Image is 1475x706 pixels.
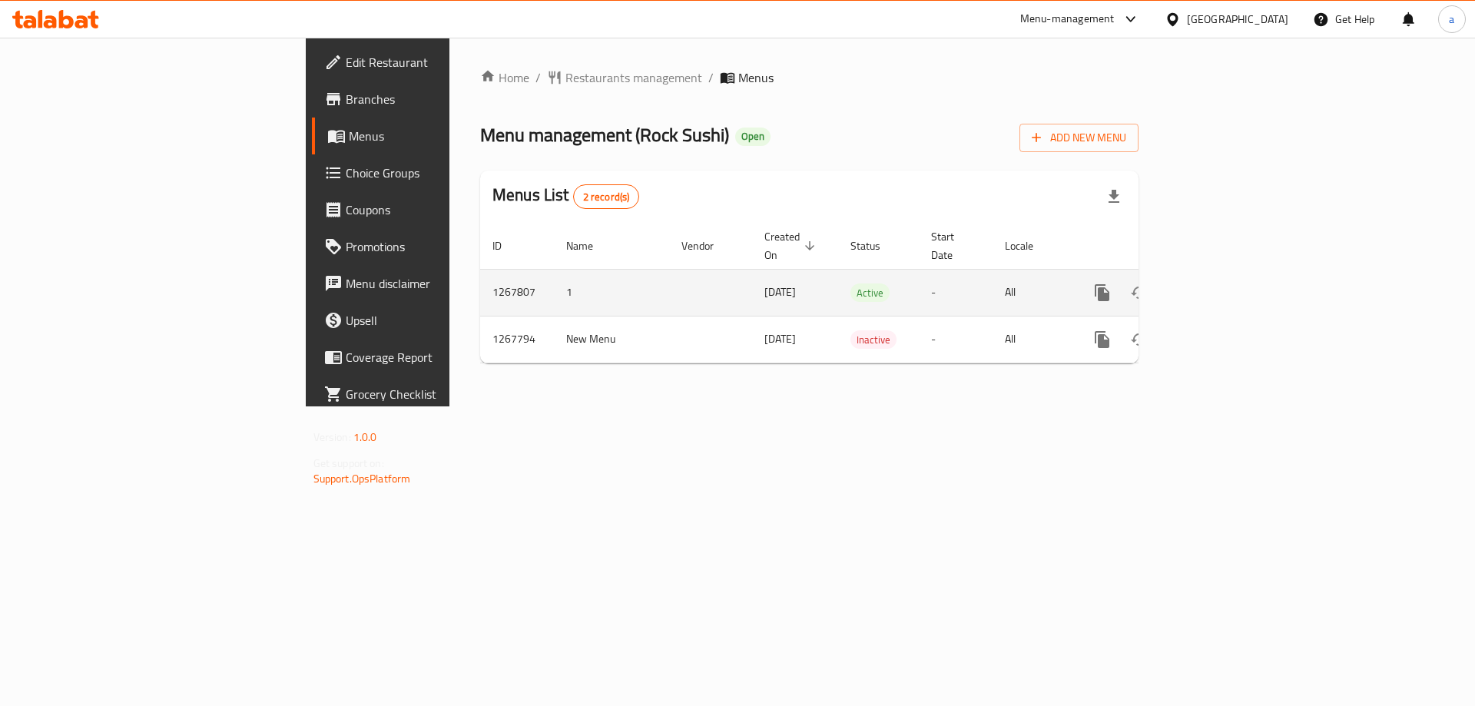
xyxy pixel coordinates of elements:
span: Status [850,237,900,255]
a: Branches [312,81,552,118]
span: Created On [764,227,820,264]
a: Support.OpsPlatform [313,469,411,489]
td: - [919,269,993,316]
td: - [919,316,993,363]
span: Open [735,130,771,143]
a: Upsell [312,302,552,339]
button: Add New Menu [1019,124,1139,152]
button: more [1084,274,1121,311]
span: Version: [313,427,351,447]
div: Total records count [573,184,640,209]
span: Menu disclaimer [346,274,540,293]
h2: Menus List [492,184,639,209]
a: Menus [312,118,552,154]
td: New Menu [554,316,669,363]
a: Edit Restaurant [312,44,552,81]
span: Add New Menu [1032,128,1126,147]
span: Get support on: [313,453,384,473]
a: Menu disclaimer [312,265,552,302]
span: Active [850,284,890,302]
span: Locale [1005,237,1053,255]
span: Vendor [681,237,734,255]
span: Branches [346,90,540,108]
span: Edit Restaurant [346,53,540,71]
td: All [993,316,1072,363]
li: / [708,68,714,87]
a: Coupons [312,191,552,228]
span: a [1449,11,1454,28]
span: Grocery Checklist [346,385,540,403]
span: Choice Groups [346,164,540,182]
span: Promotions [346,237,540,256]
span: Inactive [850,331,897,349]
span: Start Date [931,227,974,264]
th: Actions [1072,223,1244,270]
span: Coverage Report [346,348,540,366]
div: Menu-management [1020,10,1115,28]
a: Restaurants management [547,68,702,87]
span: 1.0.0 [353,427,377,447]
button: Change Status [1121,321,1158,358]
span: [DATE] [764,282,796,302]
span: Menus [738,68,774,87]
button: more [1084,321,1121,358]
td: 1 [554,269,669,316]
a: Grocery Checklist [312,376,552,413]
span: 2 record(s) [574,190,639,204]
span: [DATE] [764,329,796,349]
span: Menu management ( Rock Sushi ) [480,118,729,152]
a: Coverage Report [312,339,552,376]
span: ID [492,237,522,255]
div: [GEOGRAPHIC_DATA] [1187,11,1288,28]
span: Restaurants management [565,68,702,87]
span: Name [566,237,613,255]
nav: breadcrumb [480,68,1139,87]
span: Coupons [346,201,540,219]
a: Promotions [312,228,552,265]
table: enhanced table [480,223,1244,363]
td: All [993,269,1072,316]
div: Open [735,128,771,146]
div: Export file [1095,178,1132,215]
span: Menus [349,127,540,145]
a: Choice Groups [312,154,552,191]
span: Upsell [346,311,540,330]
div: Inactive [850,330,897,349]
